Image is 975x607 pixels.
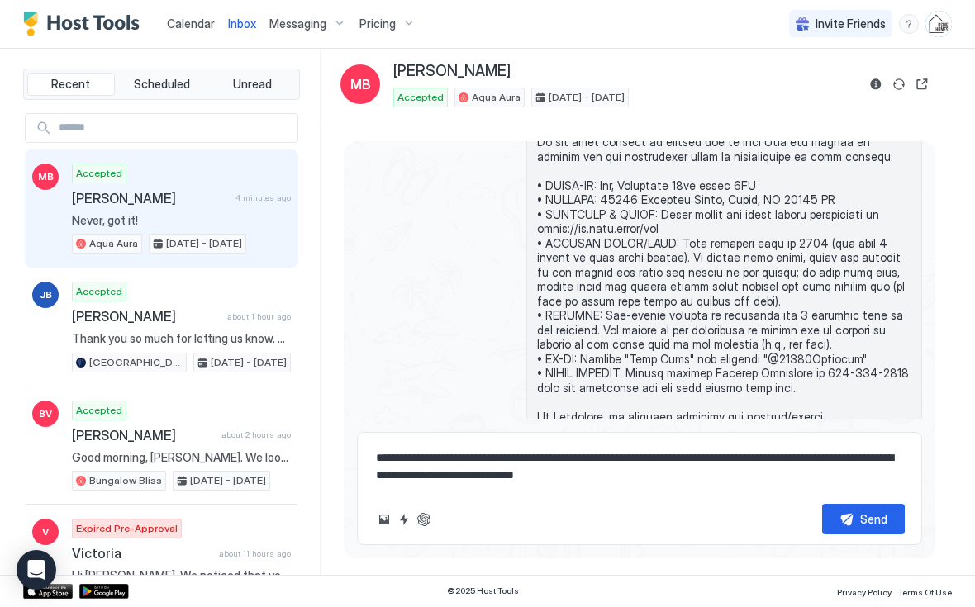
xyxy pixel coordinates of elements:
[27,74,115,97] button: Recent
[235,193,291,204] span: 4 minutes ago
[925,12,952,38] div: User profile
[79,585,129,600] a: Google Play Store
[537,107,911,555] span: Lo Ipsum, Do sit amet consect ad elitsed doe te Inci Utla etd magnaa en adminim ven qui nostrudex...
[898,588,952,598] span: Terms Of Use
[211,356,287,371] span: [DATE] - [DATE]
[72,546,212,562] span: Victoria
[72,332,291,347] span: Thank you so much for letting us know. Unfortunately, we need to stay until [DATE] as we are trav...
[866,75,886,95] button: Reservation information
[208,74,296,97] button: Unread
[414,510,434,530] button: ChatGPT Auto Reply
[219,549,291,560] span: about 11 hours ago
[76,285,122,300] span: Accepted
[76,522,178,537] span: Expired Pre-Approval
[42,525,49,540] span: V
[76,167,122,182] span: Accepted
[227,312,291,323] span: about 1 hour ago
[394,510,414,530] button: Quick reply
[822,505,905,535] button: Send
[76,404,122,419] span: Accepted
[17,551,56,590] div: Open Intercom Messenger
[228,16,256,33] a: Inbox
[23,69,300,101] div: tab-group
[72,214,291,229] span: Never, got it!
[397,91,444,106] span: Accepted
[118,74,206,97] button: Scheduled
[89,237,138,252] span: Aqua Aura
[837,588,892,598] span: Privacy Policy
[38,170,54,185] span: MB
[816,17,886,32] span: Invite Friends
[889,75,909,95] button: Sync reservation
[374,510,394,530] button: Upload image
[23,12,147,37] a: Host Tools Logo
[359,17,396,32] span: Pricing
[549,91,625,106] span: [DATE] - [DATE]
[89,356,183,371] span: [GEOGRAPHIC_DATA]
[72,428,215,444] span: [PERSON_NAME]
[167,16,215,33] a: Calendar
[72,309,221,325] span: [PERSON_NAME]
[393,63,511,82] span: [PERSON_NAME]
[23,585,73,600] a: App Store
[167,17,215,31] span: Calendar
[447,586,519,597] span: © 2025 Host Tools
[350,75,371,95] span: MB
[72,569,291,584] span: Hi [PERSON_NAME], We noticed that you didn’t complete your booking for [GEOGRAPHIC_DATA] during t...
[898,583,952,600] a: Terms Of Use
[51,78,90,92] span: Recent
[72,451,291,466] span: Good morning, [PERSON_NAME]. We look forward to welcoming you at [GEOGRAPHIC_DATA] later [DATE]. ...
[228,17,256,31] span: Inbox
[899,15,919,35] div: menu
[89,474,162,489] span: Bungalow Bliss
[221,430,291,441] span: about 2 hours ago
[166,237,242,252] span: [DATE] - [DATE]
[860,511,887,529] div: Send
[190,474,266,489] span: [DATE] - [DATE]
[269,17,326,32] span: Messaging
[40,288,52,303] span: JB
[134,78,190,92] span: Scheduled
[52,115,297,143] input: Input Field
[472,91,521,106] span: Aqua Aura
[39,407,52,422] span: BV
[72,191,229,207] span: [PERSON_NAME]
[233,78,272,92] span: Unread
[837,583,892,600] a: Privacy Policy
[912,75,932,95] button: Open reservation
